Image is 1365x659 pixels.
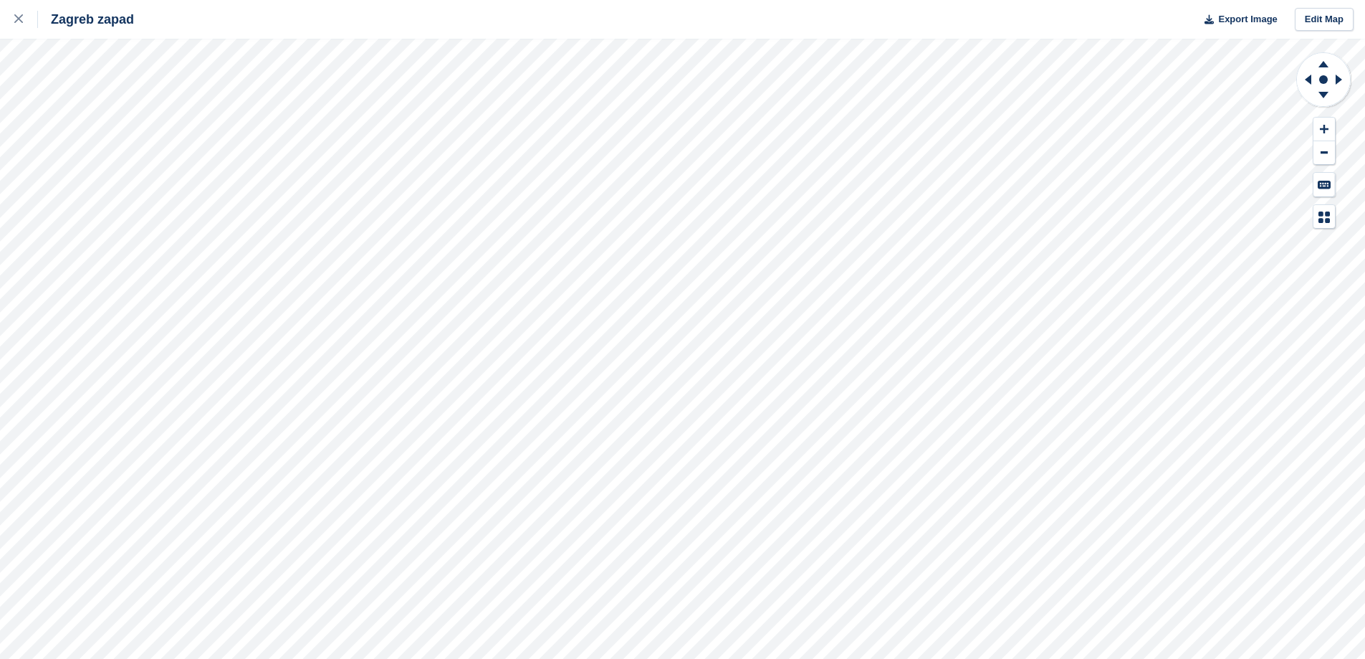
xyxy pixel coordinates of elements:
a: Edit Map [1295,8,1354,32]
button: Zoom Out [1313,141,1335,165]
button: Zoom In [1313,118,1335,141]
button: Map Legend [1313,205,1335,229]
span: Export Image [1218,12,1277,27]
div: Zagreb zapad [38,11,134,28]
button: Keyboard Shortcuts [1313,173,1335,196]
button: Export Image [1196,8,1278,32]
